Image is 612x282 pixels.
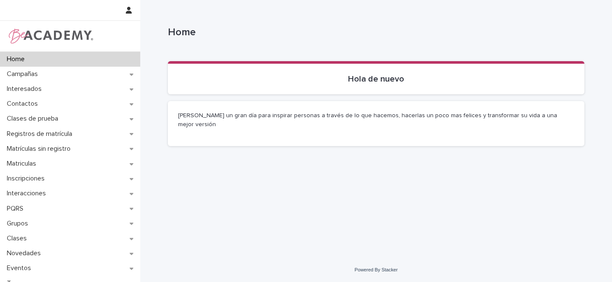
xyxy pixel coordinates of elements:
[3,85,48,93] p: Interesados
[3,70,45,78] p: Campañas
[3,234,34,243] p: Clases
[178,74,574,84] p: Hola de nuevo
[3,160,43,168] p: Matriculas
[168,26,581,39] p: Home
[3,175,51,183] p: Inscripciones
[3,249,48,257] p: Novedades
[7,28,94,45] img: WPrjXfSUmiLcdUfaYY4Q
[178,111,574,129] p: [PERSON_NAME] un gran día para inspirar personas a través de lo que hacemos, hacerlas un poco mas...
[3,220,35,228] p: Grupos
[3,100,45,108] p: Contactos
[354,267,397,272] a: Powered By Stacker
[3,264,38,272] p: Eventos
[3,130,79,138] p: Registros de matrícula
[3,189,53,197] p: Interacciones
[3,115,65,123] p: Clases de prueba
[3,205,30,213] p: PQRS
[3,55,31,63] p: Home
[3,145,77,153] p: Matrículas sin registro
